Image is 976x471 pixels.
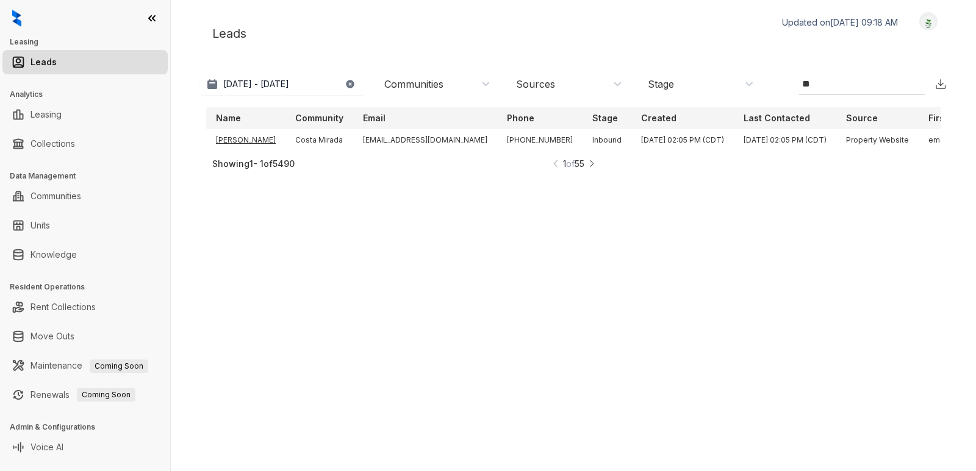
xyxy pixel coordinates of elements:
[782,16,898,29] p: Updated on [DATE] 09:18 AM
[744,112,810,124] p: Last Contacted
[592,112,618,124] p: Stage
[10,422,170,433] h3: Admin & Configurations
[384,77,443,91] div: Communities
[566,158,575,169] span: of
[846,112,878,124] p: Source
[30,102,62,127] a: Leasing
[285,129,353,151] td: Costa Mirada
[2,50,168,74] li: Leads
[497,129,583,151] td: [PHONE_NUMBER]
[10,37,170,48] h3: Leasing
[2,132,168,156] li: Collections
[200,73,365,95] button: [DATE] - [DATE]
[2,184,168,208] li: Communities
[223,78,289,90] p: [DATE] - [DATE]
[2,435,168,459] li: Voice AI
[935,78,947,90] img: Download
[2,295,168,319] li: Rent Collections
[30,213,50,238] a: Units
[631,129,734,151] td: [DATE] 02:05 PM (CDT)
[30,243,77,267] a: Knowledge
[10,171,170,182] h3: Data Management
[353,129,497,151] td: [EMAIL_ADDRESS][DOMAIN_NAME]
[2,243,168,267] li: Knowledge
[583,129,631,151] td: Inbound
[30,383,135,407] a: RenewalsComing Soon
[30,435,63,459] a: Voice AI
[836,129,919,151] td: Property Website
[30,184,81,208] a: Communities
[30,132,75,156] a: Collections
[10,282,170,292] h3: Resident Operations
[734,129,836,151] td: [DATE] 02:05 PM (CDT)
[2,102,168,127] li: Leasing
[2,213,168,238] li: Units
[2,383,168,407] li: Renewals
[587,157,596,170] img: RightArrowIcon
[30,50,57,74] a: Leads
[206,129,285,151] td: [PERSON_NAME]
[200,12,947,55] div: Leads
[507,112,534,124] p: Phone
[77,388,135,402] span: Coming Soon
[551,157,560,170] img: LeftArrowIcon
[12,10,21,27] img: logo
[212,158,551,169] div: Showing 1 - 1 of 5490
[2,324,168,349] li: Move Outs
[295,112,343,124] p: Community
[648,77,674,91] div: Stage
[30,324,74,349] a: Move Outs
[516,77,555,91] div: Sources
[641,112,676,124] p: Created
[10,89,170,100] h3: Analytics
[563,157,584,170] span: 1 55
[30,295,96,319] a: Rent Collections
[920,15,937,28] img: UserAvatar
[216,112,241,124] p: Name
[911,79,922,89] img: SearchIcon
[2,353,168,378] li: Maintenance
[363,112,386,124] p: Email
[90,359,148,373] span: Coming Soon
